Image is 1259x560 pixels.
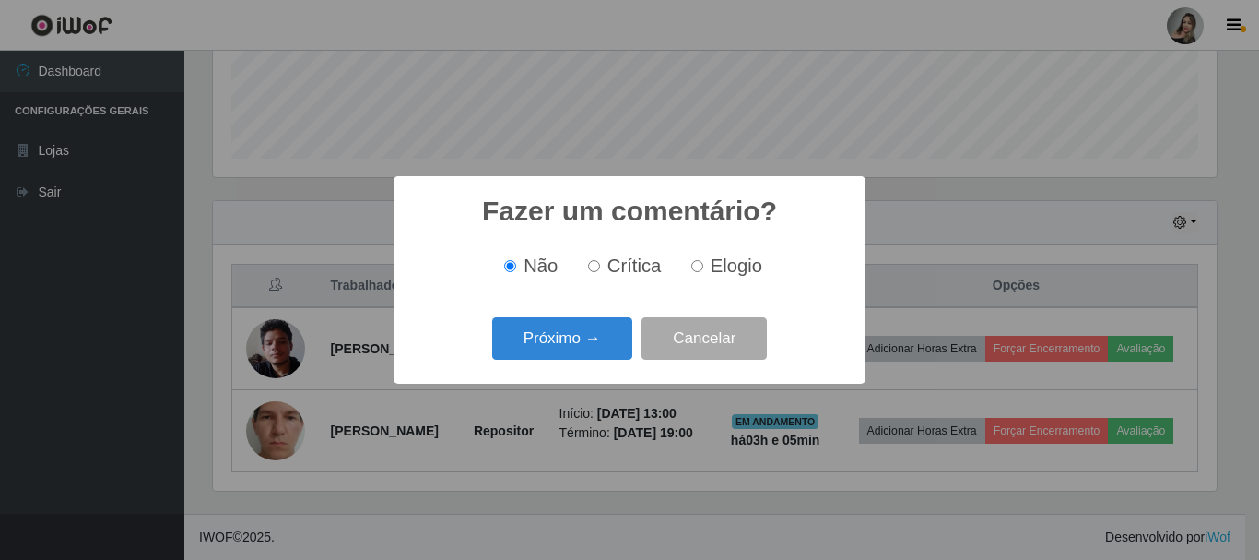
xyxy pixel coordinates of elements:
button: Próximo → [492,317,632,361]
input: Crítica [588,260,600,272]
input: Elogio [691,260,703,272]
span: Elogio [711,256,762,276]
h2: Fazer um comentário? [482,195,777,228]
span: Crítica [607,256,662,276]
span: Não [524,256,558,276]
button: Cancelar [641,317,767,361]
input: Não [504,260,516,272]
